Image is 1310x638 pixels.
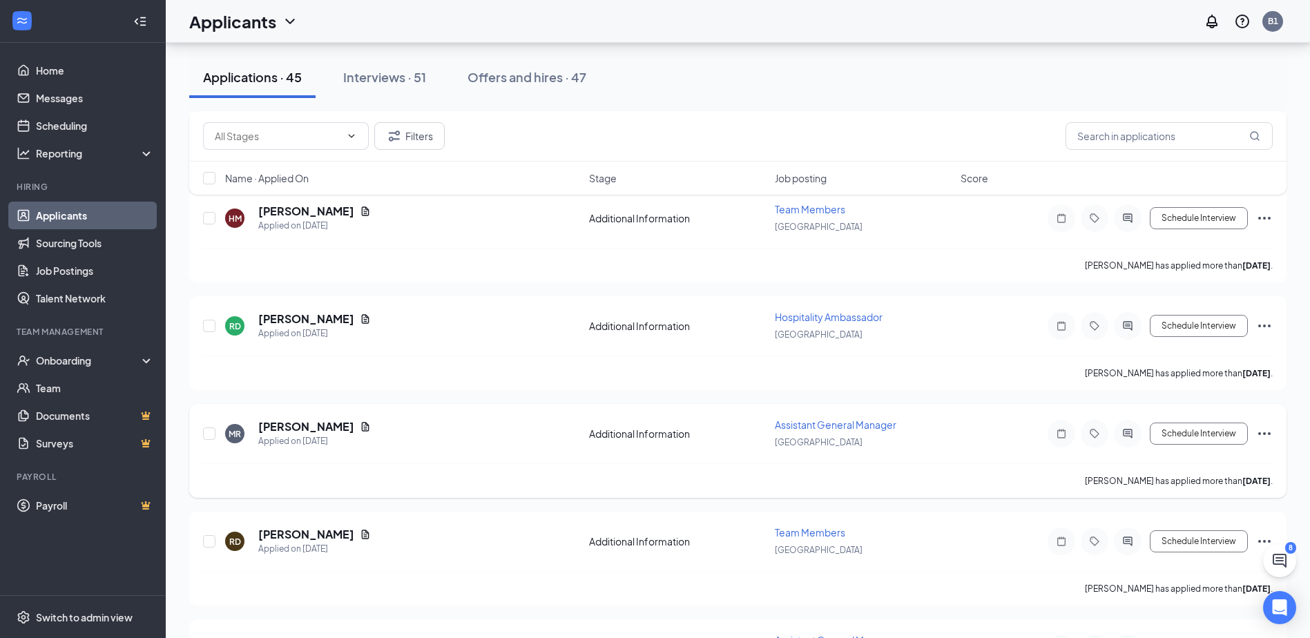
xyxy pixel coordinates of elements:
p: [PERSON_NAME] has applied more than . [1085,583,1273,594]
h1: Applicants [189,10,276,33]
svg: Tag [1086,536,1103,547]
div: RD [229,320,241,332]
svg: Filter [386,128,403,144]
button: Schedule Interview [1150,530,1248,552]
p: [PERSON_NAME] has applied more than . [1085,367,1273,379]
div: Offers and hires · 47 [468,68,586,86]
a: DocumentsCrown [36,402,154,429]
svg: ChevronDown [282,13,298,30]
h5: [PERSON_NAME] [258,311,354,327]
div: Hiring [17,181,151,193]
span: [GEOGRAPHIC_DATA] [775,437,863,447]
div: Payroll [17,471,151,483]
svg: Ellipses [1256,425,1273,442]
div: Open Intercom Messenger [1263,591,1296,624]
a: Talent Network [36,284,154,312]
button: Schedule Interview [1150,207,1248,229]
svg: ActiveChat [1119,213,1136,224]
div: Switch to admin view [36,610,133,624]
svg: Ellipses [1256,210,1273,226]
h5: [PERSON_NAME] [258,527,354,542]
svg: ChevronDown [346,130,357,142]
svg: QuestionInfo [1234,13,1251,30]
div: Reporting [36,146,155,160]
svg: Analysis [17,146,30,160]
svg: Document [360,206,371,217]
svg: Collapse [133,14,147,28]
svg: Settings [17,610,30,624]
div: Applied on [DATE] [258,327,371,340]
b: [DATE] [1242,583,1271,594]
button: ChatActive [1263,544,1296,577]
svg: Note [1053,428,1070,439]
svg: Notifications [1204,13,1220,30]
button: Filter Filters [374,122,445,150]
a: Applicants [36,202,154,229]
a: Team [36,374,154,402]
svg: WorkstreamLogo [15,14,29,28]
input: Search in applications [1066,122,1273,150]
div: Applications · 45 [203,68,302,86]
a: Home [36,57,154,84]
svg: Tag [1086,428,1103,439]
svg: Tag [1086,320,1103,331]
svg: Note [1053,320,1070,331]
svg: ActiveChat [1119,536,1136,547]
div: Interviews · 51 [343,68,426,86]
span: [GEOGRAPHIC_DATA] [775,545,863,555]
div: 8 [1285,542,1296,554]
div: RD [229,536,241,548]
div: Additional Information [589,319,767,333]
div: Additional Information [589,534,767,548]
div: Applied on [DATE] [258,542,371,556]
svg: MagnifyingGlass [1249,130,1260,142]
svg: Note [1053,213,1070,224]
svg: ChatActive [1271,552,1288,569]
b: [DATE] [1242,260,1271,271]
div: Onboarding [36,354,142,367]
p: [PERSON_NAME] has applied more than . [1085,475,1273,487]
svg: Ellipses [1256,318,1273,334]
div: B1 [1268,15,1278,27]
b: [DATE] [1242,476,1271,486]
b: [DATE] [1242,368,1271,378]
svg: Document [360,529,371,540]
svg: UserCheck [17,354,30,367]
span: Stage [589,171,617,185]
span: Team Members [775,526,845,539]
span: [GEOGRAPHIC_DATA] [775,329,863,340]
svg: Document [360,313,371,325]
span: Name · Applied On [225,171,309,185]
input: All Stages [215,128,340,144]
svg: Ellipses [1256,533,1273,550]
span: Job posting [775,171,827,185]
svg: Tag [1086,213,1103,224]
svg: ActiveChat [1119,428,1136,439]
div: Additional Information [589,211,767,225]
div: Team Management [17,326,151,338]
a: Job Postings [36,257,154,284]
span: Hospitality Ambassador [775,311,883,323]
span: [GEOGRAPHIC_DATA] [775,222,863,232]
svg: Document [360,421,371,432]
a: SurveysCrown [36,429,154,457]
a: Messages [36,84,154,112]
span: Team Members [775,203,845,215]
div: HM [229,213,242,224]
button: Schedule Interview [1150,315,1248,337]
div: Applied on [DATE] [258,219,371,233]
span: Score [961,171,988,185]
span: Assistant General Manager [775,418,896,431]
a: PayrollCrown [36,492,154,519]
a: Sourcing Tools [36,229,154,257]
svg: ActiveChat [1119,320,1136,331]
div: Additional Information [589,427,767,441]
p: [PERSON_NAME] has applied more than . [1085,260,1273,271]
button: Schedule Interview [1150,423,1248,445]
svg: Note [1053,536,1070,547]
div: MR [229,428,241,440]
div: Applied on [DATE] [258,434,371,448]
a: Scheduling [36,112,154,139]
h5: [PERSON_NAME] [258,204,354,219]
h5: [PERSON_NAME] [258,419,354,434]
